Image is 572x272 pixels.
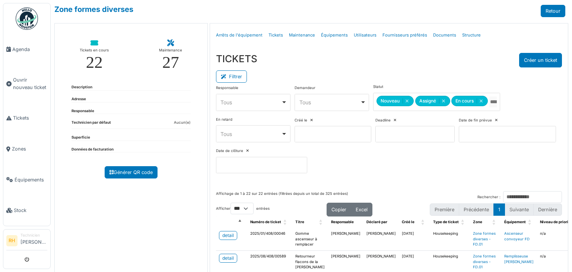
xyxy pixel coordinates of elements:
button: Remove item: 'ongoing' [477,98,485,104]
img: Badge_color-CXgf-gQk.svg [16,7,38,30]
dt: Adresse [71,97,86,102]
a: Maintenance [286,26,318,44]
label: Date de fin prévue [459,118,492,123]
a: Équipements [318,26,351,44]
span: Équipements [15,176,47,183]
div: 22 [86,54,103,71]
label: Date de clôture [216,148,243,154]
span: Zone: Activate to sort [492,216,497,228]
input: Tous [489,97,497,107]
div: En cours [451,96,488,106]
a: Stock [3,195,50,226]
a: Zone formes diverses - FD.01 [473,231,496,246]
div: Tous [299,98,360,106]
dt: Superficie [71,135,90,140]
span: Ouvrir nouveau ticket [13,76,47,91]
div: detail [222,232,234,239]
td: [PERSON_NAME] [328,228,363,251]
a: Structure [459,26,484,44]
div: Maintenance [159,47,182,54]
nav: pagination [430,203,562,216]
div: Affichage de 1 à 22 sur 22 entrées (filtrées depuis un total de 325 entrées) [216,191,348,203]
a: Arrêts de l'équipement [213,26,266,44]
label: Afficher entrées [216,203,270,214]
div: detail [222,255,234,262]
button: Créer un ticket [519,53,562,67]
a: Utilisateurs [351,26,379,44]
div: Technicien [20,233,47,238]
td: Gomme ascenseur à remplacer [292,228,328,251]
a: Équipements [3,164,50,195]
a: Retour [541,5,565,17]
span: Créé le [402,220,414,224]
span: Type de ticket: Activate to sort [461,216,465,228]
span: Zone [473,220,482,224]
a: Générer QR code [105,166,158,178]
div: Assigné [415,96,450,106]
a: Maintenance 27 [153,34,188,77]
span: Équipement [504,220,526,224]
span: Excel [356,207,368,212]
a: detail [219,254,237,263]
span: Type de ticket [433,220,459,224]
h3: TICKETS [216,53,257,64]
button: 1 [493,203,505,216]
label: Demandeur [295,85,315,91]
td: Housekeeping [430,228,470,251]
span: Déclaré par [366,220,387,224]
div: 27 [162,54,179,71]
td: [DATE] [399,228,430,251]
span: Tickets [13,114,47,121]
dt: Description [71,85,92,90]
button: Excel [351,203,372,216]
span: Stock [14,207,47,214]
button: Filtrer [216,70,247,83]
label: En retard [216,117,232,123]
label: Rechercher : [477,194,500,200]
span: Titre: Activate to sort [319,216,324,228]
label: Statut [373,84,383,90]
a: Documents [430,26,459,44]
a: Fournisseurs préférés [379,26,430,44]
label: Créé le [295,118,307,123]
span: Numéro de ticket: Activate to sort [283,216,288,228]
div: Tous [220,130,281,138]
span: Niveau de priorité [540,220,572,224]
li: RH [6,235,18,246]
button: Copier [327,203,351,216]
dt: Technicien par défaut [71,120,111,129]
a: Zones [3,133,50,164]
label: Responsable [216,85,238,91]
a: Ouvrir nouveau ticket [3,65,50,103]
dt: Responsable [71,108,94,114]
div: Nouveau [376,96,414,106]
a: Zone formes diverses - FD.01 [473,254,496,269]
dd: Aucun(e) [174,120,191,126]
dt: Données de facturation [71,147,114,152]
a: Tickets en cours 22 [74,34,115,77]
a: detail [219,231,237,240]
span: Zones [12,145,47,152]
a: Remplisseuse [PERSON_NAME] [504,254,534,264]
a: Tickets [266,26,286,44]
td: 2025/01/408/00046 [247,228,292,251]
span: Titre [295,220,304,224]
li: [PERSON_NAME] [20,233,47,249]
button: Remove item: 'assigned' [439,98,448,104]
span: Numéro de ticket [250,220,281,224]
button: Remove item: 'new' [403,98,411,104]
span: Copier [331,207,346,212]
a: RH Technicien[PERSON_NAME] [6,233,47,250]
span: Équipement: Activate to sort [528,216,533,228]
div: Tickets en cours [80,47,109,54]
a: Tickets [3,103,50,134]
div: Tous [220,98,281,106]
select: Afficherentrées [231,203,254,214]
label: Deadline [375,118,391,123]
td: [PERSON_NAME] [363,228,399,251]
span: Créé le: Activate to sort [421,216,426,228]
span: Responsable [331,220,354,224]
a: Zone formes diverses [54,5,133,14]
a: Ascenseur convoyeur FD [504,231,530,241]
a: Agenda [3,34,50,65]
